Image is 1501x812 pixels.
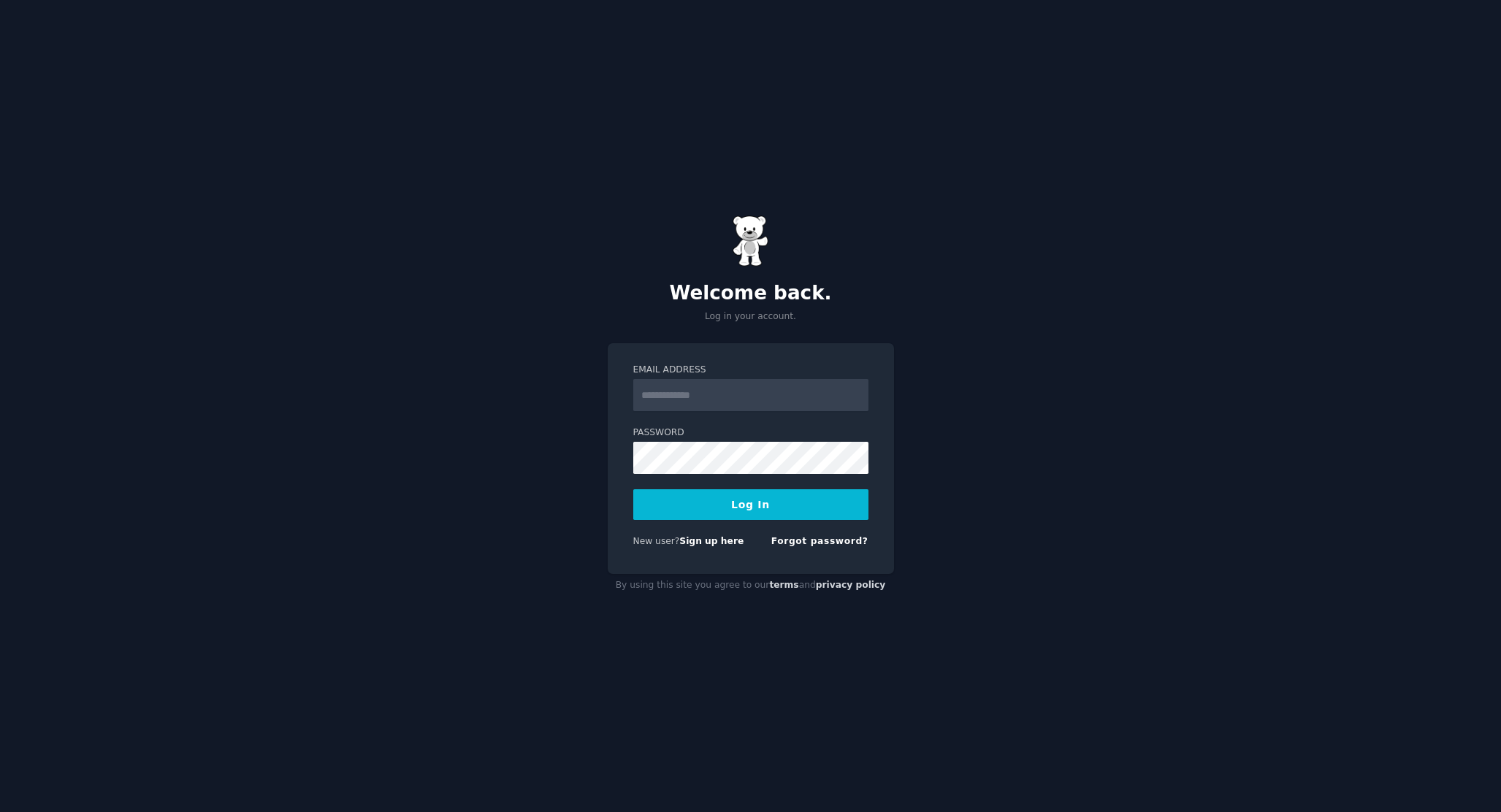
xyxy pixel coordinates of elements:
[771,536,868,546] a: Forgot password?
[608,282,894,305] h2: Welcome back.
[633,426,868,440] label: Password
[633,536,680,546] span: New user?
[633,364,868,377] label: Email Address
[769,580,798,590] a: terms
[733,215,769,267] img: Gummy Bear
[608,574,894,597] div: By using this site you agree to our and
[816,580,886,590] a: privacy policy
[633,489,868,520] button: Log In
[679,536,744,546] a: Sign up here
[608,310,894,323] p: Log in your account.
